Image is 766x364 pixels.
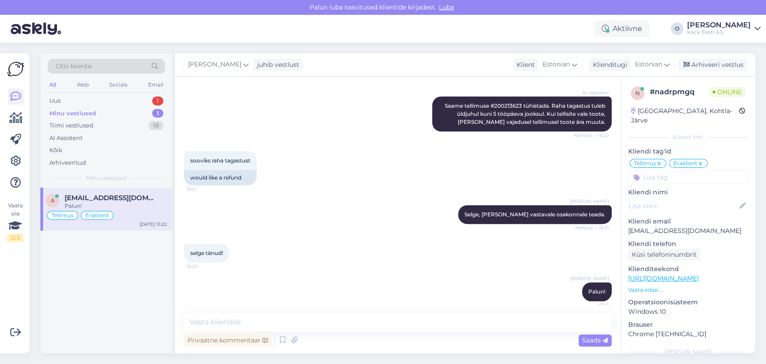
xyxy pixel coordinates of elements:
div: Palun! [65,202,167,210]
div: would like a refund [184,170,257,185]
span: Eraklient [674,161,697,166]
div: [GEOGRAPHIC_DATA], Kohtla-Järve [631,106,739,125]
div: 18 [149,121,163,130]
div: [DATE] 15:22 [140,221,167,228]
div: juhib vestlust [254,60,299,70]
div: Tiimi vestlused [49,121,93,130]
div: 2 / 3 [7,234,23,242]
span: Saada [582,336,608,344]
div: Minu vestlused [49,109,96,118]
div: Kõik [49,146,62,155]
span: Tellimus [52,213,74,218]
div: [PERSON_NAME] [628,348,748,356]
div: [PERSON_NAME] [687,22,751,29]
div: Klick Eesti AS [687,29,751,36]
span: AI Assistent [575,89,609,96]
div: Arhiveeritud [49,158,86,167]
div: 1 [152,96,163,105]
div: 1 [152,109,163,118]
p: Operatsioonisüsteem [628,298,748,307]
p: Klienditeekond [628,264,748,274]
span: Otsi kliente [56,61,92,71]
span: Nähtud ✓ 15:21 [575,224,609,231]
div: AI Assistent [49,134,83,143]
div: All [48,79,58,91]
span: 15:21 [187,186,220,193]
div: Email [146,79,165,91]
div: Klient [513,60,535,70]
input: Lisa nimi [629,201,738,211]
span: [PERSON_NAME] [570,275,609,282]
p: Kliendi tag'id [628,147,748,156]
span: Palun! [588,288,605,295]
div: Aktiivne [595,21,649,37]
span: Tellimus [634,161,656,166]
span: Estonian [635,60,662,70]
span: a [51,197,55,204]
span: selge tänud! [190,250,223,256]
a: [PERSON_NAME]Klick Eesti AS [687,22,761,36]
span: Nähtud ✓ 15:20 [574,132,609,139]
span: Online [709,87,745,97]
p: Vaata edasi ... [628,286,748,294]
span: arturrotkin@gmail.com [65,194,158,202]
div: Küsi telefoninumbrit [628,249,700,261]
p: Kliendi telefon [628,239,748,249]
span: Minu vestlused [86,174,127,182]
p: [EMAIL_ADDRESS][DOMAIN_NAME] [628,226,748,236]
p: Brauser [628,320,748,329]
div: Uus [49,96,61,105]
span: 15:22 [187,263,220,270]
img: Askly Logo [7,61,24,78]
div: Klienditugi [589,60,627,70]
span: Eraklient [85,213,109,218]
div: O [671,22,683,35]
span: [PERSON_NAME] [570,198,609,205]
span: n [635,90,640,96]
div: Socials [107,79,129,91]
div: Arhiveeri vestlus [678,59,747,71]
a: [URL][DOMAIN_NAME] [628,274,699,282]
p: Chrome [TECHNICAL_ID] [628,329,748,339]
p: Windows 10 [628,307,748,316]
p: Kliendi nimi [628,188,748,197]
span: Estonian [543,60,570,70]
div: Web [75,79,91,91]
div: Privaatne kommentaar [184,334,271,346]
div: Vaata siia [7,202,23,242]
span: Luba [436,3,457,11]
span: Saame tellimuse #200213623 tühistada. Raha tagastus tuleb üldjuhul kuni 5 tööpäeva jooksul. Kui t... [445,102,607,125]
input: Lisa tag [628,171,748,184]
span: 15:22 [575,302,609,308]
span: [PERSON_NAME] [188,60,241,70]
div: # nadrpmgq [650,87,709,97]
span: sooviks raha tagastust [190,157,250,164]
div: Kliendi info [628,133,748,141]
p: Kliendi email [628,217,748,226]
span: Selge, [PERSON_NAME] vastavale osakonnale teada. [464,211,605,218]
